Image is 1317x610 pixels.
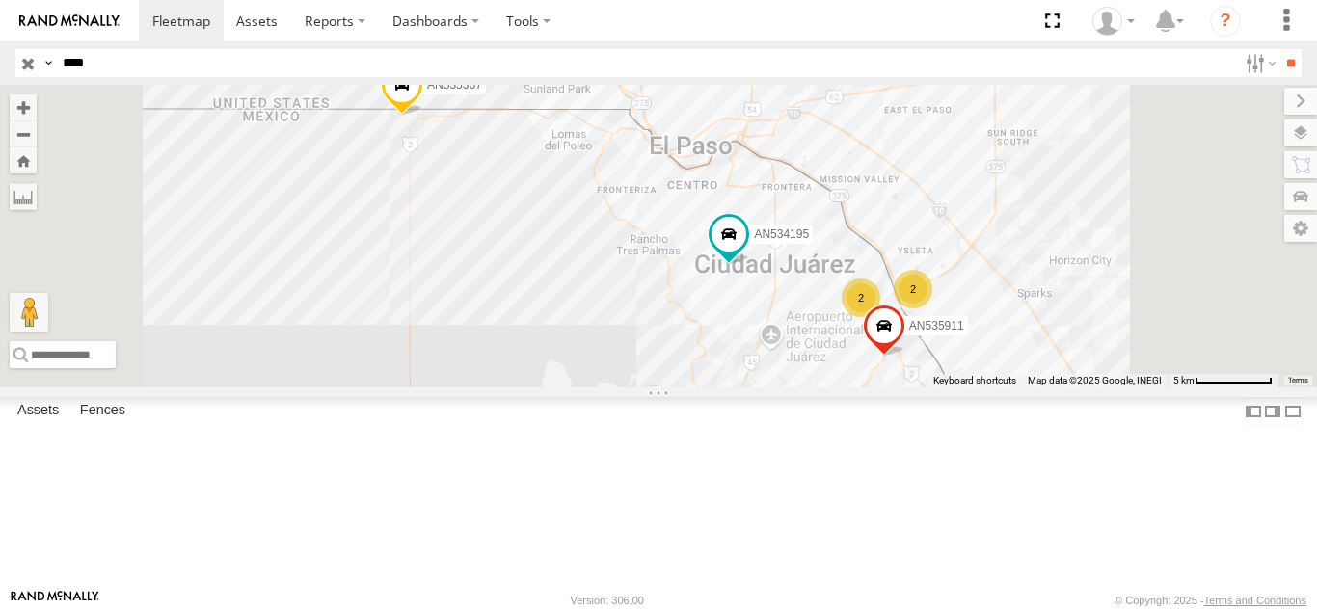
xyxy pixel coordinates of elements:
[933,374,1016,387] button: Keyboard shortcuts
[909,319,964,332] span: AN535911
[1284,215,1317,242] label: Map Settings
[1168,374,1278,387] button: Map Scale: 5 km per 77 pixels
[10,183,37,210] label: Measure
[1210,6,1241,37] i: ?
[10,94,37,120] button: Zoom in
[1086,7,1142,36] div: MANUEL HERNANDEZ
[1204,595,1306,606] a: Terms and Conditions
[19,14,120,28] img: rand-logo.svg
[10,120,37,147] button: Zoom out
[1263,397,1282,425] label: Dock Summary Table to the Right
[8,398,68,425] label: Assets
[10,293,48,332] button: Drag Pegman onto the map to open Street View
[894,270,932,308] div: 2
[1288,376,1308,384] a: Terms (opens in new tab)
[842,278,880,317] div: 2
[10,147,37,173] button: Zoom Home
[1173,375,1195,385] span: 5 km
[40,49,56,77] label: Search Query
[1244,397,1263,425] label: Dock Summary Table to the Left
[11,591,99,610] a: Visit our Website
[70,398,135,425] label: Fences
[1115,595,1306,606] div: © Copyright 2025 -
[1028,375,1162,385] span: Map data ©2025 Google, INEGI
[427,78,482,92] span: AN535367
[1283,397,1303,425] label: Hide Summary Table
[571,595,644,606] div: Version: 306.00
[1238,49,1279,77] label: Search Filter Options
[754,227,809,241] span: AN534195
